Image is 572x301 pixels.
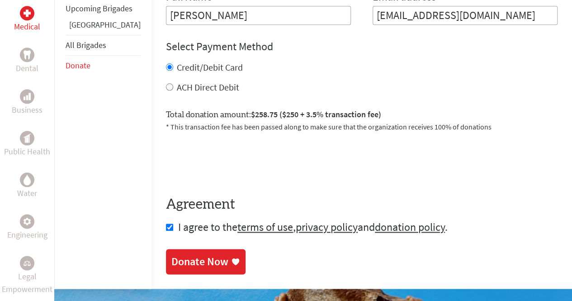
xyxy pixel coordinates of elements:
img: Business [24,93,31,100]
p: Legal Empowerment [2,270,52,296]
img: Medical [24,10,31,17]
li: All Brigades [66,35,141,56]
img: Legal Empowerment [24,260,31,266]
p: Water [17,187,37,200]
div: Medical [20,6,34,20]
div: Engineering [20,214,34,229]
p: Business [12,104,43,116]
a: Upcoming Brigades [66,3,132,14]
a: All Brigades [66,40,106,50]
a: Donate [66,60,90,71]
a: BusinessBusiness [12,89,43,116]
label: ACH Direct Debit [177,81,239,93]
li: Panama [66,19,141,35]
h4: Agreement [166,196,558,213]
img: Dental [24,51,31,59]
a: Donate Now [166,249,246,274]
h4: Select Payment Method [166,39,558,54]
input: Your Email [373,6,558,25]
a: MedicalMedical [14,6,40,33]
div: Dental [20,48,34,62]
a: WaterWater [17,172,37,200]
div: Business [20,89,34,104]
img: Water [24,175,31,185]
p: Dental [16,62,38,75]
a: [GEOGRAPHIC_DATA] [69,19,141,30]
span: I agree to the , and . [178,220,448,234]
label: Total donation amount: [166,108,381,121]
div: Legal Empowerment [20,256,34,270]
a: privacy policy [296,220,358,234]
img: Engineering [24,218,31,225]
a: donation policy [375,220,445,234]
li: Donate [66,56,141,76]
p: * This transaction fee has been passed along to make sure that the organization receives 100% of ... [166,121,558,132]
label: Credit/Debit Card [177,62,243,73]
p: Public Health [4,145,50,158]
div: Public Health [20,131,34,145]
iframe: reCAPTCHA [166,143,303,178]
a: terms of use [237,220,293,234]
img: Public Health [24,134,31,143]
p: Medical [14,20,40,33]
a: DentalDental [16,48,38,75]
span: $258.75 ($250 + 3.5% transaction fee) [251,109,381,119]
div: Water [20,172,34,187]
a: Public HealthPublic Health [4,131,50,158]
div: Donate Now [171,254,228,269]
a: EngineeringEngineering [7,214,47,241]
input: Enter Full Name [166,6,351,25]
p: Engineering [7,229,47,241]
a: Legal EmpowermentLegal Empowerment [2,256,52,296]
